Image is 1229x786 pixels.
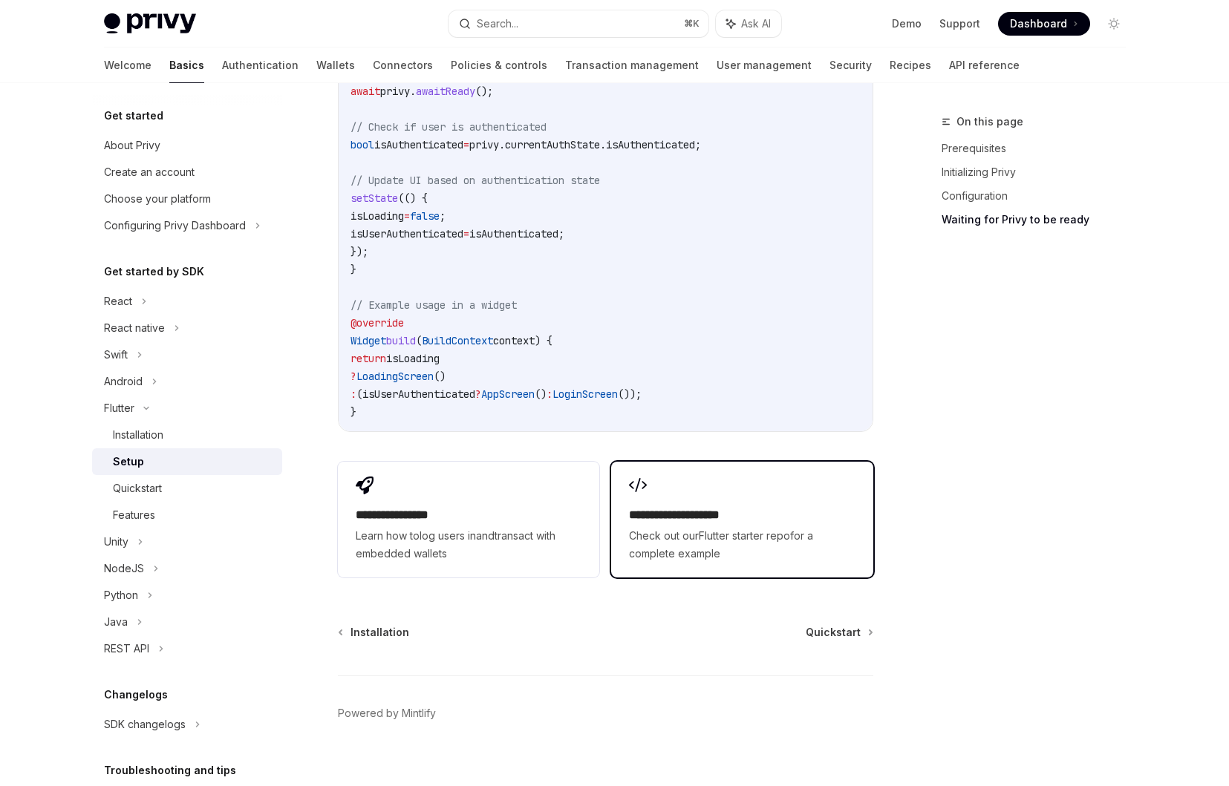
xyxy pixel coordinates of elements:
[475,85,493,98] span: ();
[404,209,410,223] span: =
[104,715,186,733] div: SDK changelogs
[113,426,163,444] div: Installation
[351,174,600,187] span: // Update UI based on authentication state
[386,334,416,347] span: build
[104,686,168,704] h5: Changelogs
[942,184,1138,208] a: Configuration
[356,527,581,563] span: Learn how to and
[351,191,398,205] span: setState
[942,137,1138,160] a: Prerequisites
[92,422,282,448] a: Installation
[351,387,356,401] span: :
[351,370,356,383] span: ?
[469,138,701,151] span: privy.currentAuthState.isAuthenticated;
[699,529,790,542] a: Flutter starter repo
[741,16,771,31] span: Ask AI
[351,405,356,419] span: }
[222,48,299,83] a: Authentication
[351,625,409,640] span: Installation
[477,15,518,33] div: Search...
[410,209,440,223] span: false
[398,191,428,205] span: (() {
[92,475,282,502] a: Quickstart
[565,48,699,83] a: Transaction management
[104,107,163,125] h5: Get started
[949,48,1020,83] a: API reference
[1010,16,1067,31] span: Dashboard
[104,560,144,577] div: NodeJS
[169,48,204,83] a: Basics
[463,227,469,240] span: =
[422,334,493,347] span: BuildContext
[684,18,700,30] span: ⌘ K
[92,186,282,212] a: Choose your platform
[434,370,446,383] span: ()
[440,209,446,223] span: ;
[420,529,476,542] a: log users in
[469,227,564,240] span: isAuthenticated;
[351,120,547,134] span: // Check if user is authenticated
[892,16,922,31] a: Demo
[104,217,246,235] div: Configuring Privy Dashboard
[374,138,463,151] span: isAuthenticated
[351,85,380,98] span: await
[351,227,463,240] span: isUserAuthenticated
[104,533,128,551] div: Unity
[942,160,1138,184] a: Initializing Privy
[338,706,436,721] a: Powered by Mintlify
[92,502,282,528] a: Features
[416,85,475,98] span: awaitReady
[463,138,469,151] span: =
[104,137,160,154] div: About Privy
[113,453,144,471] div: Setup
[717,48,812,83] a: User management
[716,10,781,37] button: Ask AI
[629,527,855,563] span: Check out our for a complete example
[351,209,404,223] span: isLoading
[890,48,931,83] a: Recipes
[104,319,165,337] div: React native
[956,113,1023,131] span: On this page
[451,48,547,83] a: Policies & controls
[806,625,861,640] span: Quickstart
[338,462,599,577] a: **** **** **** *Learn how tolog users inandtransact with embedded wallets
[356,370,434,383] span: LoadingScreen
[104,373,143,390] div: Android
[547,387,552,401] span: :
[104,613,128,631] div: Java
[998,12,1090,36] a: Dashboard
[113,506,155,524] div: Features
[104,399,134,417] div: Flutter
[1102,12,1126,36] button: Toggle dark mode
[618,387,642,401] span: ());
[351,263,356,276] span: }
[351,298,517,312] span: // Example usage in a widget
[806,625,872,640] a: Quickstart
[104,640,149,658] div: REST API
[104,163,195,181] div: Create an account
[92,159,282,186] a: Create an account
[104,346,128,364] div: Swift
[104,762,236,779] h5: Troubleshooting and tips
[339,625,409,640] a: Installation
[104,13,196,34] img: light logo
[104,263,204,281] h5: Get started by SDK
[351,316,404,330] span: @override
[104,586,138,604] div: Python
[104,190,211,208] div: Choose your platform
[449,10,708,37] button: Search...⌘K
[481,387,535,401] span: AppScreen
[535,387,547,401] span: ()
[939,16,980,31] a: Support
[351,334,386,347] span: Widget
[92,132,282,159] a: About Privy
[942,208,1138,232] a: Waiting for Privy to be ready
[356,387,475,401] span: (isUserAuthenticated
[552,387,618,401] span: LoginScreen
[113,479,162,497] div: Quickstart
[416,334,422,347] span: (
[104,292,132,310] div: React
[380,85,416,98] span: privy.
[373,48,433,83] a: Connectors
[475,387,481,401] span: ?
